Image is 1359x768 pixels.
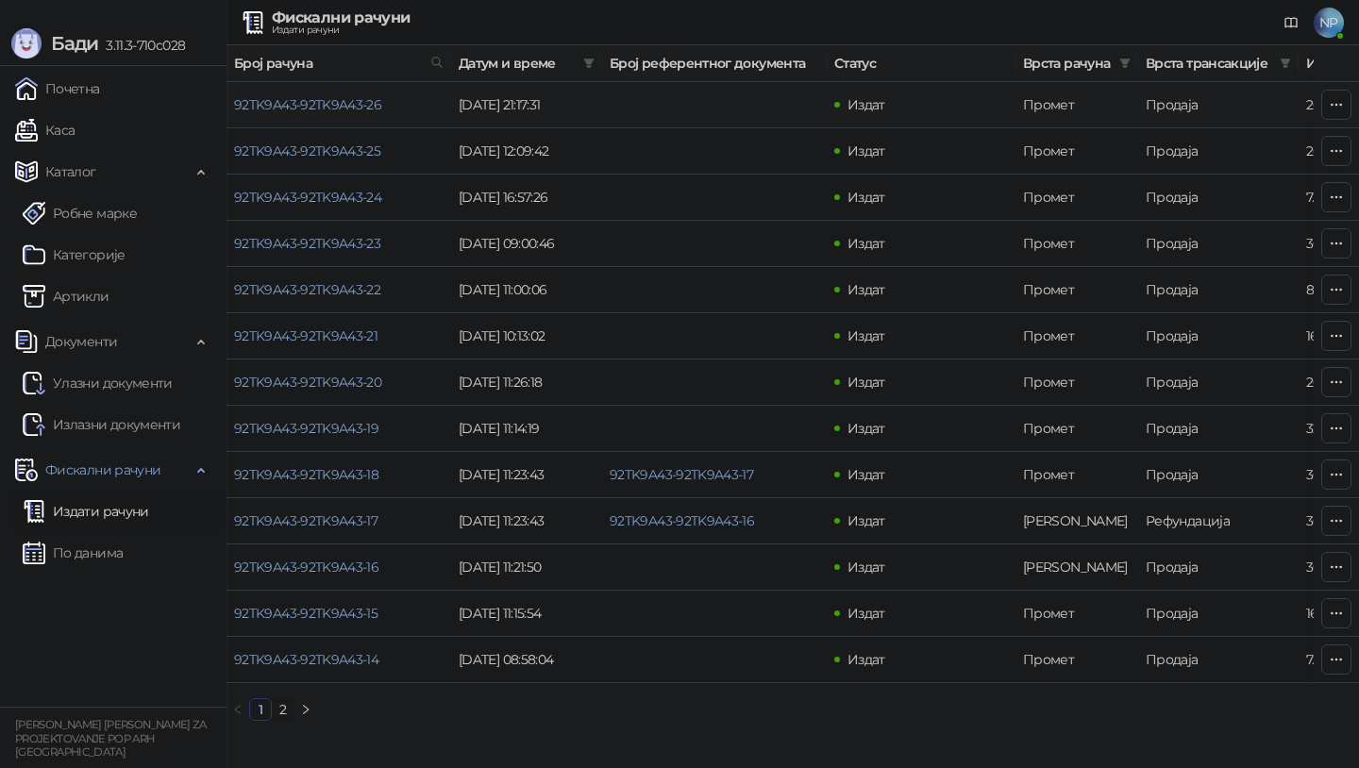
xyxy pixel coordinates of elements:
a: Излазни документи [23,406,180,443]
a: 92TK9A43-92TK9A43-22 [234,281,380,298]
td: 92TK9A43-92TK9A43-16 [226,544,451,591]
td: Промет [1015,267,1138,313]
td: [DATE] 16:57:26 [451,175,602,221]
a: Робне марке [23,194,137,232]
div: Фискални рачуни [272,10,410,25]
td: 92TK9A43-92TK9A43-24 [226,175,451,221]
li: 2 [272,698,294,721]
td: Продаја [1138,544,1299,591]
a: 92TK9A43-92TK9A43-23 [234,235,380,252]
td: 92TK9A43-92TK9A43-21 [226,313,451,359]
th: Врста трансакције [1138,45,1299,82]
td: 92TK9A43-92TK9A43-25 [226,128,451,175]
a: Документација [1276,8,1306,38]
td: Продаја [1138,591,1299,637]
span: Издат [847,281,885,298]
a: 1 [250,699,271,720]
a: 2 [273,699,294,720]
a: 92TK9A43-92TK9A43-14 [234,651,378,668]
div: Издати рачуни [272,25,410,35]
td: Промет [1015,452,1138,498]
li: Претходна страна [226,698,249,721]
span: Документи [45,323,117,360]
td: Промет [1015,637,1138,683]
td: Продаја [1138,637,1299,683]
td: Аванс [1015,498,1138,544]
td: [DATE] 08:58:04 [451,637,602,683]
li: Следећа страна [294,698,317,721]
td: [DATE] 12:09:42 [451,128,602,175]
td: [DATE] 11:23:43 [451,498,602,544]
img: Artikli [23,285,45,308]
a: ArtikliАртикли [23,277,109,315]
span: Издат [847,651,885,668]
a: 92TK9A43-92TK9A43-26 [234,96,381,113]
span: Број рачуна [234,53,423,74]
li: 1 [249,698,272,721]
td: Продаја [1138,452,1299,498]
span: Издат [847,466,885,483]
span: Издат [847,512,885,529]
span: filter [1280,58,1291,69]
span: Издат [847,420,885,437]
td: Промет [1015,313,1138,359]
td: 92TK9A43-92TK9A43-20 [226,359,451,406]
a: Почетна [15,70,100,108]
td: Промет [1015,591,1138,637]
a: Категорије [23,236,126,274]
a: 92TK9A43-92TK9A43-21 [234,327,377,344]
a: 92TK9A43-92TK9A43-19 [234,420,378,437]
span: Издат [847,605,885,622]
span: Издат [847,559,885,576]
td: Промет [1015,82,1138,128]
td: Продаја [1138,128,1299,175]
span: filter [1116,49,1134,77]
span: right [300,704,311,715]
a: 92TK9A43-92TK9A43-20 [234,374,381,391]
td: [DATE] 11:00:06 [451,267,602,313]
span: Издат [847,235,885,252]
button: right [294,698,317,721]
small: [PERSON_NAME] [PERSON_NAME] ZA PROJEKTOVANJE POP ARH [GEOGRAPHIC_DATA] [15,718,207,759]
td: 92TK9A43-92TK9A43-22 [226,267,451,313]
img: Ulazni dokumenti [23,372,45,394]
td: 92TK9A43-92TK9A43-14 [226,637,451,683]
a: 92TK9A43-92TK9A43-16 [234,559,378,576]
td: Рефундација [1138,498,1299,544]
td: 92TK9A43-92TK9A43-23 [226,221,451,267]
td: Продаја [1138,359,1299,406]
a: 92TK9A43-92TK9A43-16 [610,512,754,529]
td: [DATE] 21:17:31 [451,82,602,128]
span: Издат [847,142,885,159]
td: Промет [1015,175,1138,221]
span: filter [1276,49,1295,77]
td: [DATE] 11:15:54 [451,591,602,637]
button: left [226,698,249,721]
span: Издат [847,189,885,206]
td: Промет [1015,359,1138,406]
td: 92TK9A43-92TK9A43-18 [226,452,451,498]
th: Врста рачуна [1015,45,1138,82]
td: Промет [1015,406,1138,452]
span: Фискални рачуни [45,451,160,489]
span: Датум и време [459,53,576,74]
td: [DATE] 09:00:46 [451,221,602,267]
span: filter [583,58,595,69]
th: Број референтног документа [602,45,827,82]
td: 92TK9A43-92TK9A43-19 [226,406,451,452]
td: Продаја [1138,406,1299,452]
span: filter [579,49,598,77]
a: 92TK9A43-92TK9A43-17 [234,512,377,529]
td: Промет [1015,221,1138,267]
a: 92TK9A43-92TK9A43-25 [234,142,380,159]
span: left [232,704,243,715]
span: Издат [847,327,885,344]
a: 92TK9A43-92TK9A43-15 [234,605,377,622]
span: Врста трансакције [1146,53,1272,74]
a: Издати рачуни [23,493,149,530]
span: Издат [847,96,885,113]
td: [DATE] 11:14:19 [451,406,602,452]
span: Каталог [45,153,96,191]
th: Статус [827,45,1015,82]
th: Број рачуна [226,45,451,82]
